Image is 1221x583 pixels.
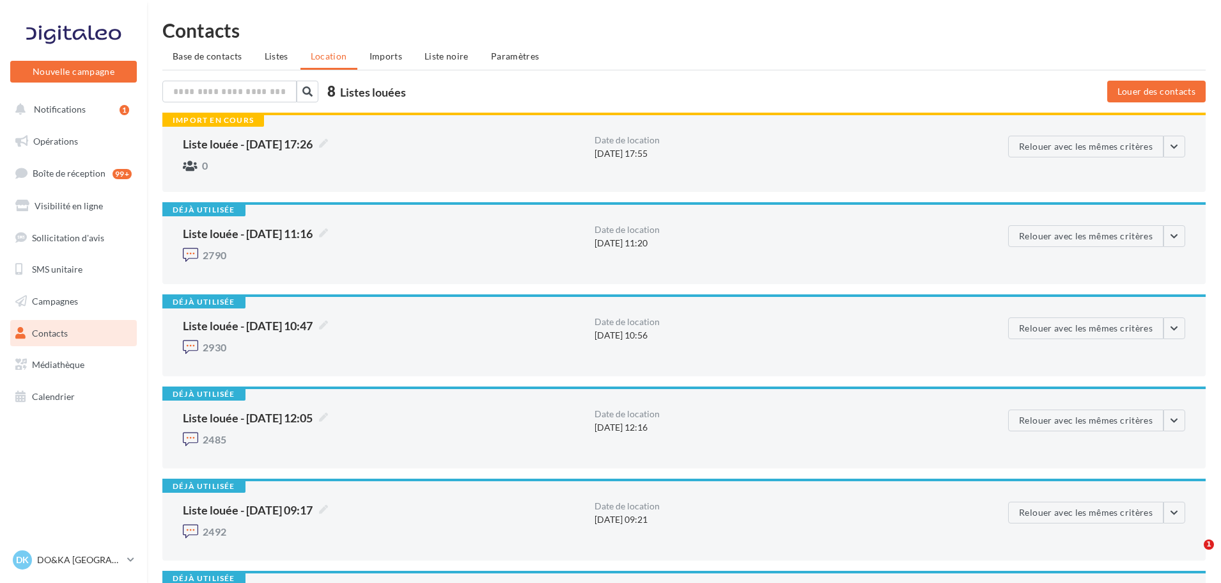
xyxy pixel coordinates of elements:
span: Notifications [34,104,86,115]
span: Imports [369,51,402,61]
div: Déjà utilisée [162,481,245,493]
span: Liste noire [424,51,469,61]
div: Déjà utilisée [162,205,245,216]
span: DK [16,554,29,566]
div: [DATE] 09:21 [595,502,1006,526]
span: 2492 [203,527,227,537]
span: Liste louée - [DATE] 10:47 [183,317,328,334]
p: DO&KA [GEOGRAPHIC_DATA] [37,554,122,566]
span: 1 [1204,539,1214,550]
span: Campagnes [32,296,78,307]
a: Campagnes [8,288,139,315]
button: Louer des contacts [1107,81,1206,102]
div: [DATE] 10:56 [595,317,1006,342]
span: Liste louée - [DATE] 17:26 [183,136,328,152]
span: Boîte de réception [33,168,105,179]
span: 8 [327,81,336,101]
span: Liste louée - [DATE] 11:16 [183,225,328,242]
div: Date de location [595,225,1006,234]
iframe: Intercom live chat [1178,539,1208,570]
button: Notifications 1 [8,96,134,123]
div: Déjà utilisée [162,297,245,308]
span: Base de contacts [173,51,242,61]
span: Sollicitation d'avis [32,232,104,243]
a: DK DO&KA [GEOGRAPHIC_DATA] [10,548,137,572]
div: Date de location [595,502,1006,511]
div: Import en cours [162,115,264,127]
a: Boîte de réception99+ [8,159,139,187]
span: 2790 [203,250,227,260]
a: Calendrier [8,383,139,410]
span: Visibilité en ligne [35,200,103,211]
span: Opérations [33,136,78,147]
button: Nouvelle campagne [10,61,137,83]
a: Opérations [8,128,139,155]
div: [DATE] 17:55 [595,136,1006,160]
div: Date de location [595,317,1006,326]
span: Calendrier [32,391,75,402]
span: Listes [265,51,288,61]
span: Listes louées [340,85,406,99]
span: SMS unitaire [32,264,82,275]
div: Date de location [595,136,1006,145]
div: 1 [120,105,129,115]
a: Visibilité en ligne [8,193,139,220]
h1: Contacts [162,20,1206,40]
span: 0 [202,161,208,171]
span: 2485 [203,435,227,445]
button: Relouer avec les mêmes critères [1008,410,1163,431]
button: Relouer avec les mêmes critères [1008,225,1163,247]
span: Médiathèque [32,359,84,370]
button: Relouer avec les mêmes critères [1008,317,1163,339]
a: Contacts [8,320,139,347]
button: Relouer avec les mêmes critères [1008,136,1163,157]
div: [DATE] 12:16 [595,410,1006,434]
div: 99+ [113,169,132,179]
a: SMS unitaire [8,256,139,283]
span: Contacts [32,328,68,339]
a: Médiathèque [8,351,139,378]
button: Relouer avec les mêmes critères [1008,502,1163,523]
span: 2930 [203,342,227,353]
div: [DATE] 11:20 [595,225,1006,250]
span: Liste louée - [DATE] 09:17 [183,502,328,518]
div: Déjà utilisée [162,389,245,401]
div: Date de location [595,410,1006,419]
a: Sollicitation d'avis [8,225,139,252]
span: Paramètres [491,51,540,61]
span: Liste louée - [DATE] 12:05 [183,410,328,426]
